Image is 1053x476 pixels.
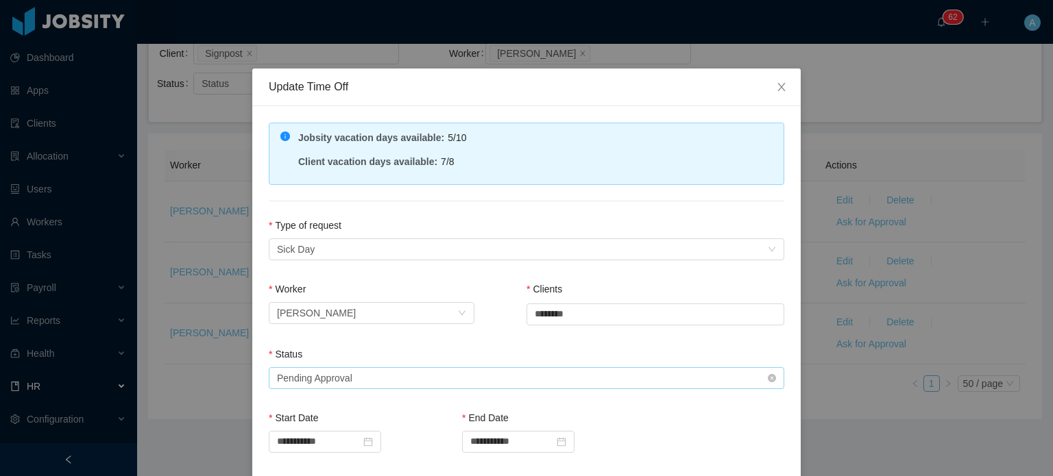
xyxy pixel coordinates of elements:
[768,374,776,382] i: icon: close-circle
[277,239,315,260] div: Sick Day
[277,303,356,323] div: Andres Figuera
[298,156,437,167] strong: Client vacation days available :
[462,412,509,423] label: End Date
[277,368,352,388] div: Pending Approval
[363,437,373,447] i: icon: calendar
[776,82,787,92] i: icon: close
[280,131,290,141] i: icon: info-circle
[557,437,566,447] i: icon: calendar
[762,68,801,107] button: Close
[269,284,306,295] label: Worker
[269,412,318,423] label: Start Date
[269,349,302,360] label: Status
[526,284,562,295] label: Clients
[269,220,341,231] label: Type of request
[448,132,466,143] span: 5/10
[298,132,444,143] strong: Jobsity vacation days available :
[441,156,454,167] span: 7/8
[269,79,784,95] div: Update Time Off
